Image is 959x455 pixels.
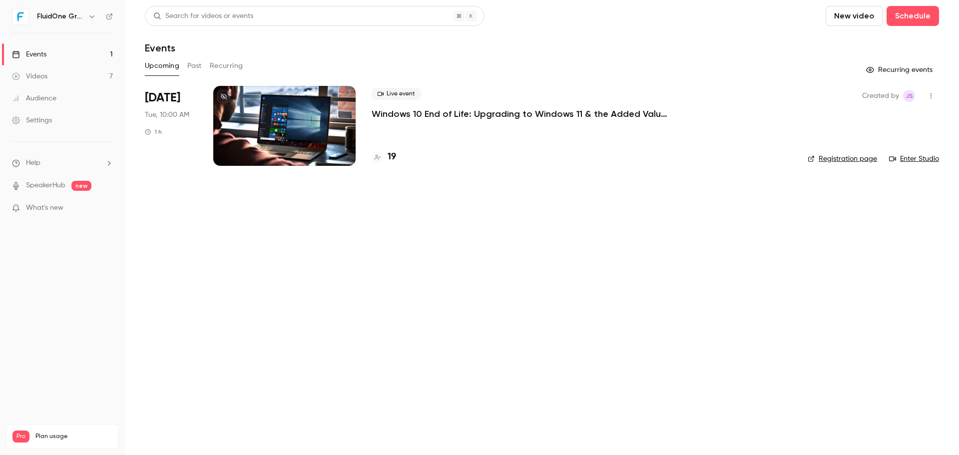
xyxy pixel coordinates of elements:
button: Recurring events [862,62,939,78]
div: Settings [12,115,52,125]
span: Created by [862,90,899,102]
button: New video [826,6,883,26]
div: Videos [12,71,47,81]
div: Events [12,49,46,59]
h6: FluidOne Group [37,11,84,21]
button: Schedule [887,6,939,26]
button: Past [187,58,202,74]
span: Pro [12,431,29,443]
div: Sep 9 Tue, 10:00 AM (Europe/London) [145,86,197,166]
span: Live event [372,88,421,100]
button: Recurring [210,58,243,74]
span: What's new [26,203,63,213]
span: new [71,181,91,191]
span: [DATE] [145,90,180,106]
span: Josh Slinger [903,90,915,102]
div: Audience [12,93,56,103]
h4: 19 [388,150,396,164]
a: SpeakerHub [26,180,65,191]
a: Enter Studio [889,154,939,164]
div: 1 h [145,128,162,136]
span: Help [26,158,40,168]
span: Tue, 10:00 AM [145,110,189,120]
h1: Events [145,42,175,54]
iframe: Noticeable Trigger [101,204,113,213]
a: Registration page [808,154,877,164]
a: Windows 10 End of Life: Upgrading to Windows 11 & the Added Value of Business Premium [372,108,671,120]
span: Plan usage [35,433,112,441]
li: help-dropdown-opener [12,158,113,168]
a: 19 [372,150,396,164]
span: JS [906,90,913,102]
button: Upcoming [145,58,179,74]
img: FluidOne Group [12,8,28,24]
div: Search for videos or events [153,11,253,21]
